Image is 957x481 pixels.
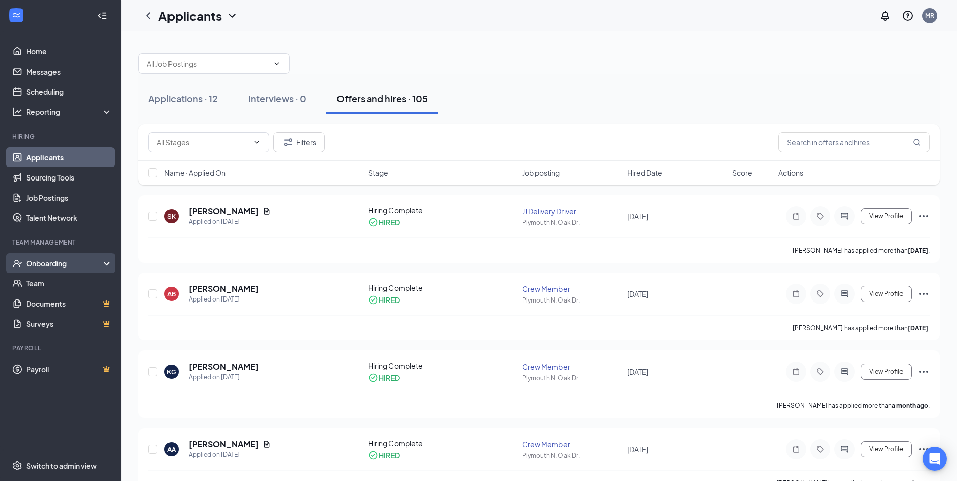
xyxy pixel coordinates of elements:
[861,441,912,457] button: View Profile
[925,11,934,20] div: MR
[918,210,930,222] svg: Ellipses
[147,58,269,69] input: All Job Postings
[189,450,271,460] div: Applied on [DATE]
[838,290,851,298] svg: ActiveChat
[263,440,271,448] svg: Document
[869,446,903,453] span: View Profile
[918,366,930,378] svg: Ellipses
[814,212,826,220] svg: Tag
[167,212,176,221] div: SK
[522,206,621,216] div: JJ Delivery Driver
[167,445,176,454] div: AA
[26,188,112,208] a: Job Postings
[892,402,928,409] b: a month ago
[368,373,378,383] svg: CheckmarkCircle
[12,461,22,471] svg: Settings
[189,361,259,372] h5: [PERSON_NAME]
[164,168,226,178] span: Name · Applied On
[26,41,112,62] a: Home
[26,314,112,334] a: SurveysCrown
[522,218,621,227] div: Plymouth N. Oak Dr.
[861,208,912,224] button: View Profile
[522,168,560,178] span: Job posting
[522,296,621,305] div: Plymouth N. Oak Dr.
[12,107,22,117] svg: Analysis
[368,217,378,227] svg: CheckmarkCircle
[158,7,222,24] h1: Applicants
[26,273,112,293] a: Team
[522,439,621,449] div: Crew Member
[838,445,851,453] svg: ActiveChat
[189,294,259,305] div: Applied on [DATE]
[26,107,113,117] div: Reporting
[918,443,930,455] svg: Ellipses
[814,368,826,376] svg: Tag
[189,372,259,382] div: Applied on [DATE]
[902,10,914,22] svg: QuestionInfo
[793,324,930,332] p: [PERSON_NAME] has applied more than .
[778,168,803,178] span: Actions
[368,450,378,460] svg: CheckmarkCircle
[248,92,306,105] div: Interviews · 0
[908,247,928,254] b: [DATE]
[12,258,22,268] svg: UserCheck
[869,213,903,220] span: View Profile
[157,137,249,148] input: All Stages
[627,212,648,221] span: [DATE]
[790,368,802,376] svg: Note
[869,290,903,297] span: View Profile
[26,461,97,471] div: Switch to admin view
[627,289,648,298] span: [DATE]
[142,10,154,22] svg: ChevronLeft
[861,364,912,380] button: View Profile
[253,138,261,146] svg: ChevronDown
[777,401,930,410] p: [PERSON_NAME] has applied more than .
[790,445,802,453] svg: Note
[368,168,388,178] span: Stage
[148,92,218,105] div: Applications · 12
[26,293,112,314] a: DocumentsCrown
[918,288,930,300] svg: Ellipses
[838,368,851,376] svg: ActiveChat
[627,445,648,454] span: [DATE]
[790,290,802,298] svg: Note
[778,132,930,152] input: Search in offers and hires
[793,246,930,255] p: [PERSON_NAME] has applied more than .
[189,439,259,450] h5: [PERSON_NAME]
[189,206,259,217] h5: [PERSON_NAME]
[167,290,176,298] div: AB
[522,284,621,294] div: Crew Member
[379,217,400,227] div: HIRED
[11,10,21,20] svg: WorkstreamLogo
[861,286,912,302] button: View Profile
[379,373,400,383] div: HIRED
[26,82,112,102] a: Scheduling
[814,290,826,298] svg: Tag
[97,11,107,21] svg: Collapse
[522,362,621,372] div: Crew Member
[379,450,400,460] div: HIRED
[368,295,378,305] svg: CheckmarkCircle
[627,367,648,376] span: [DATE]
[26,258,104,268] div: Onboarding
[26,147,112,167] a: Applicants
[879,10,891,22] svg: Notifications
[273,59,281,68] svg: ChevronDown
[368,438,517,448] div: Hiring Complete
[189,283,259,294] h5: [PERSON_NAME]
[12,132,110,141] div: Hiring
[869,368,903,375] span: View Profile
[627,168,662,178] span: Hired Date
[368,360,517,371] div: Hiring Complete
[189,217,271,227] div: Applied on [DATE]
[368,283,517,293] div: Hiring Complete
[790,212,802,220] svg: Note
[26,167,112,188] a: Sourcing Tools
[379,295,400,305] div: HIRED
[167,368,176,376] div: KG
[26,208,112,228] a: Talent Network
[336,92,428,105] div: Offers and hires · 105
[732,168,752,178] span: Score
[913,138,921,146] svg: MagnifyingGlass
